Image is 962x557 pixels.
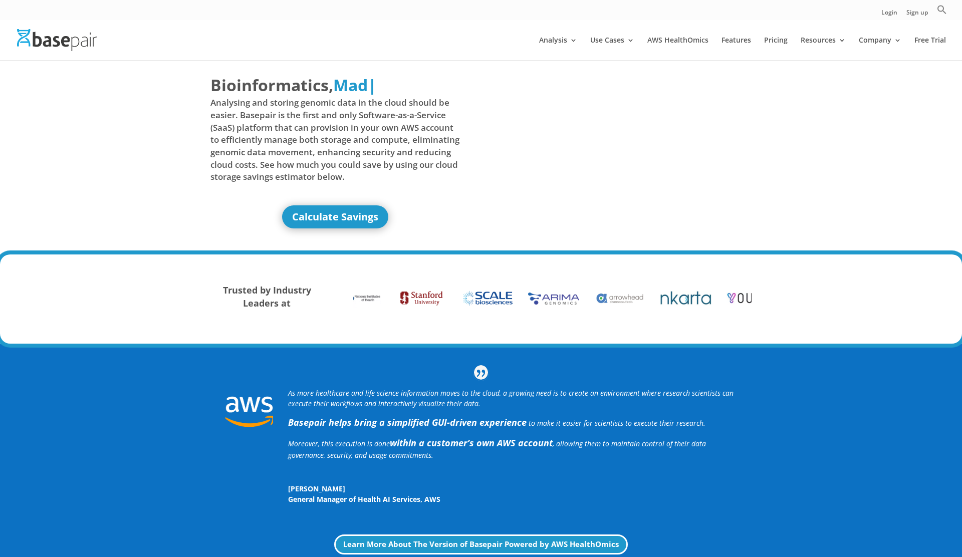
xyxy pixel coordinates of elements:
[390,437,553,449] b: within a customer’s own AWS account
[223,284,311,309] strong: Trusted by Industry Leaders at
[937,5,947,20] a: Search Icon Link
[210,74,333,97] span: Bioinformatics,
[859,37,901,60] a: Company
[539,37,577,60] a: Analysis
[489,74,738,214] iframe: Basepair - NGS Analysis Simplified
[590,37,634,60] a: Use Cases
[210,97,460,183] span: Analysing and storing genomic data in the cloud should be easier. Basepair is the first and only ...
[937,5,947,15] svg: Search
[333,74,368,96] span: Mad
[424,494,440,504] span: AWS
[368,74,377,96] span: |
[906,10,928,20] a: Sign up
[282,205,388,228] a: Calculate Savings
[722,37,751,60] a: Features
[288,494,420,504] span: General Manager of Health AI Services
[288,416,527,428] strong: Basepair helps bring a simplified GUI-driven experience
[529,418,705,428] span: to make it easier for scientists to execute their research.
[288,439,706,460] span: Moreover, this execution is done , allowing them to maintain control of their data governance, se...
[334,534,628,555] a: Learn More About The Version of Basepair Powered by AWS HealthOmics
[288,388,734,408] i: As more healthcare and life science information moves to the cloud, a growing need is to create a...
[420,494,422,504] span: ,
[914,37,946,60] a: Free Trial
[288,483,737,494] span: [PERSON_NAME]
[801,37,846,60] a: Resources
[881,10,897,20] a: Login
[647,37,708,60] a: AWS HealthOmics
[764,37,788,60] a: Pricing
[912,507,950,545] iframe: Drift Widget Chat Controller
[17,29,97,51] img: Basepair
